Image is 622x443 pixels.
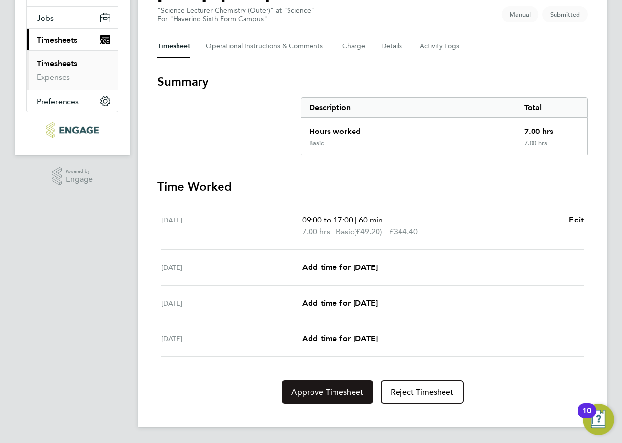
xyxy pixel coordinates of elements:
span: Basic [336,226,354,238]
div: Basic [309,139,324,147]
div: "Science Lecturer Chemistry (Outer)" at "Science" [157,6,314,23]
span: Timesheets [37,35,77,44]
span: 60 min [359,215,383,224]
div: Summary [301,97,588,155]
a: Go to home page [26,122,118,138]
a: Powered byEngage [52,167,93,186]
button: Operational Instructions & Comments [206,35,327,58]
span: | [332,227,334,236]
button: Open Resource Center, 10 new notifications [583,404,614,435]
button: Preferences [27,90,118,112]
div: For "Havering Sixth Form Campus" [157,15,314,23]
button: Details [381,35,404,58]
span: 7.00 hrs [302,227,330,236]
span: Powered by [66,167,93,176]
div: 10 [582,411,591,423]
span: Preferences [37,97,79,106]
div: [DATE] [161,297,302,309]
div: Description [301,98,516,117]
span: Add time for [DATE] [302,298,378,308]
span: Reject Timesheet [391,387,454,397]
button: Timesheets [27,29,118,50]
a: Add time for [DATE] [302,333,378,345]
button: Reject Timesheet [381,380,464,404]
span: Edit [569,215,584,224]
div: [DATE] [161,262,302,273]
div: 7.00 hrs [516,139,587,155]
button: Jobs [27,7,118,28]
span: | [355,215,357,224]
span: Approve Timesheet [291,387,363,397]
a: Expenses [37,72,70,82]
a: Add time for [DATE] [302,262,378,273]
span: Engage [66,176,93,184]
img: ncclondon-logo-retina.png [46,122,98,138]
div: [DATE] [161,214,302,238]
h3: Time Worked [157,179,588,195]
div: [DATE] [161,333,302,345]
section: Timesheet [157,74,588,404]
div: Hours worked [301,118,516,139]
span: (£49.20) = [354,227,389,236]
div: Timesheets [27,50,118,90]
a: Timesheets [37,59,77,68]
a: Add time for [DATE] [302,297,378,309]
span: This timesheet is Submitted. [542,6,588,22]
span: 09:00 to 17:00 [302,215,353,224]
button: Timesheet [157,35,190,58]
h3: Summary [157,74,588,89]
span: Add time for [DATE] [302,263,378,272]
button: Charge [342,35,366,58]
button: Activity Logs [420,35,461,58]
div: Total [516,98,587,117]
button: Approve Timesheet [282,380,373,404]
span: £344.40 [389,227,418,236]
a: Edit [569,214,584,226]
div: 7.00 hrs [516,118,587,139]
span: Add time for [DATE] [302,334,378,343]
span: Jobs [37,13,54,22]
span: This timesheet was manually created. [502,6,538,22]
